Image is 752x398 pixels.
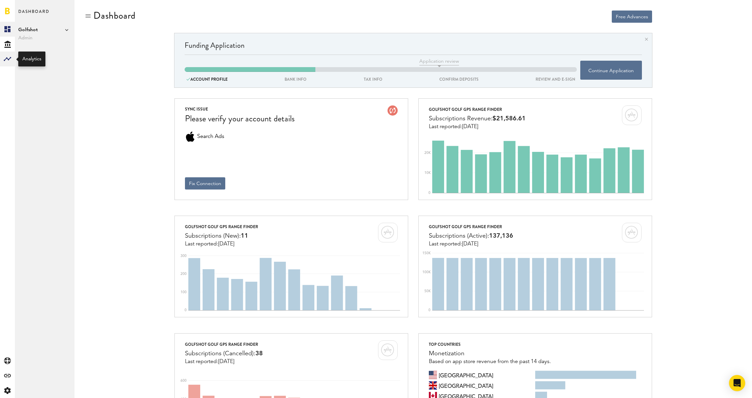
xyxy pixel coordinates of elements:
div: Golfshot Golf GPS Range finder [429,105,526,114]
text: 20K [424,151,431,155]
div: Subscriptions (Active): [429,231,513,241]
span: Support [49,5,74,11]
span: Application review [419,58,459,65]
img: account-issue.svg [388,105,398,116]
button: Free Advances [612,11,652,23]
div: Search Ads [185,132,195,142]
text: 0 [429,191,431,195]
img: us.svg [429,371,437,379]
div: Last reported: [429,241,513,247]
div: Last reported: [185,241,258,247]
span: Search Ads [197,132,224,142]
div: REVIEW AND E-SIGN [534,76,577,83]
span: United Kingdom [439,381,493,390]
span: United States [439,371,493,379]
span: [DATE] [462,124,478,130]
div: Monetization [429,349,551,359]
text: 10K [424,171,431,175]
div: Golfshot Golf GPS Range finder [429,223,513,231]
span: [DATE] [462,241,478,247]
div: SYNC ISSUE [185,105,295,113]
text: 100K [422,271,431,274]
button: Continue Application [580,61,642,80]
span: Golfshot [18,26,71,34]
div: Golfshot Golf GPS Range finder [185,340,263,349]
div: tax info [362,76,384,83]
text: 600 [181,379,187,382]
div: ACCOUNT PROFILE [185,76,229,83]
span: [DATE] [218,241,234,247]
img: card-marketplace-itunes.svg [622,223,642,242]
div: Last reported: [429,124,526,130]
text: 150K [422,252,431,255]
img: card-marketplace-itunes.svg [378,340,398,360]
button: Fix Connection [185,177,225,190]
span: 137,136 [489,233,513,239]
span: $21,586.61 [493,116,526,122]
span: 38 [255,351,263,357]
div: Top countries [429,340,551,349]
text: 0 [185,309,187,312]
div: Subscriptions (Cancelled): [185,349,263,359]
div: BANK INFO [283,76,308,83]
span: [DATE] [218,359,234,364]
div: Last reported: [185,359,263,365]
span: Admin [18,34,71,42]
span: Dashboard [18,7,49,22]
text: 0 [429,309,431,312]
div: Funding Application [185,40,642,55]
span: 11 [241,233,248,239]
img: card-marketplace-itunes.svg [378,223,398,242]
text: 200 [181,273,187,276]
div: Based on app store revenue from the past 14 days. [429,359,551,365]
text: 100 [181,291,187,294]
text: 300 [181,254,187,258]
img: gb.svg [429,381,437,390]
div: Analytics [22,56,41,62]
img: card-marketplace-itunes.svg [622,105,642,125]
div: Subscriptions Revenue: [429,114,526,124]
div: Open Intercom Messenger [729,375,745,391]
div: Subscriptions (New): [185,231,258,241]
div: confirm deposits [438,76,480,83]
div: Please verify your account details [185,113,295,125]
div: Golfshot Golf GPS Range finder [185,223,258,231]
div: Dashboard [93,10,135,21]
text: 50K [424,290,431,293]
